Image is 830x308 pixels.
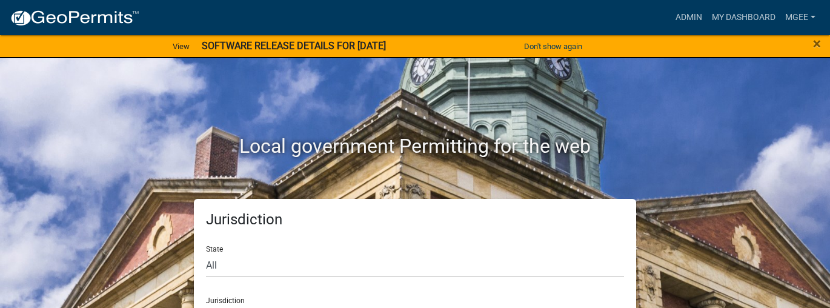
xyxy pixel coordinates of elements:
strong: SOFTWARE RELEASE DETAILS FOR [DATE] [202,40,386,52]
span: × [813,35,821,52]
a: mgee [780,6,820,29]
h5: Jurisdiction [206,211,624,229]
a: My Dashboard [707,6,780,29]
button: Don't show again [519,36,587,56]
button: Close [813,36,821,51]
a: View [168,36,194,56]
h2: Local government Permitting for the web [79,135,751,158]
a: Admin [671,6,707,29]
